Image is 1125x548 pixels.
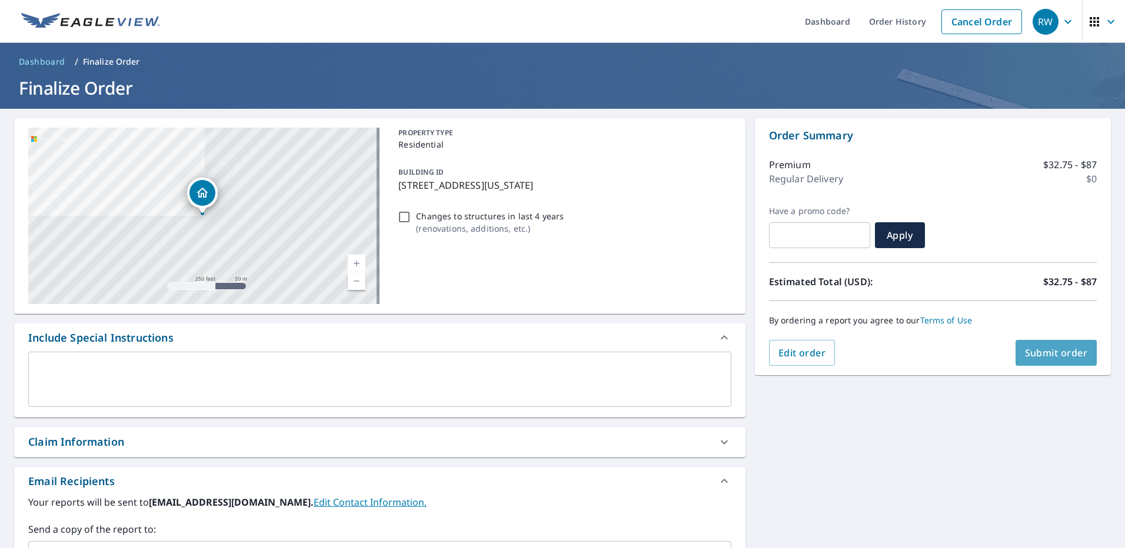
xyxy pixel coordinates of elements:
[875,222,925,248] button: Apply
[1043,158,1097,172] p: $32.75 - $87
[769,128,1097,143] p: Order Summary
[149,496,314,509] b: [EMAIL_ADDRESS][DOMAIN_NAME].
[1016,340,1097,366] button: Submit order
[769,206,870,216] label: Have a promo code?
[1086,172,1097,186] p: $0
[28,330,174,346] div: Include Special Instructions
[14,427,745,457] div: Claim Information
[14,76,1111,100] h1: Finalize Order
[398,138,726,151] p: Residential
[941,9,1022,34] a: Cancel Order
[28,434,124,450] div: Claim Information
[416,210,564,222] p: Changes to structures in last 4 years
[884,229,916,242] span: Apply
[416,222,564,235] p: ( renovations, additions, etc. )
[314,496,427,509] a: EditContactInfo
[75,55,78,69] li: /
[28,522,731,536] label: Send a copy of the report to:
[19,56,65,68] span: Dashboard
[778,346,826,359] span: Edit order
[769,158,811,172] p: Premium
[28,473,115,489] div: Email Recipients
[83,56,140,68] p: Finalize Order
[398,167,444,177] p: BUILDING ID
[14,52,1111,71] nav: breadcrumb
[14,467,745,495] div: Email Recipients
[769,315,1097,326] p: By ordering a report you agree to our
[14,52,70,71] a: Dashboard
[21,13,160,31] img: EV Logo
[1033,9,1059,35] div: RW
[348,272,365,290] a: Current Level 17, Zoom Out
[769,172,843,186] p: Regular Delivery
[1043,275,1097,289] p: $32.75 - $87
[187,178,218,214] div: Dropped pin, building 1, Residential property, 3133 Lynnhaven Dr Virginia Beach, VA 23451
[14,323,745,352] div: Include Special Instructions
[398,128,726,138] p: PROPERTY TYPE
[398,178,726,192] p: [STREET_ADDRESS][US_STATE]
[348,255,365,272] a: Current Level 17, Zoom In
[920,315,973,326] a: Terms of Use
[28,495,731,509] label: Your reports will be sent to
[769,340,836,366] button: Edit order
[1025,346,1088,359] span: Submit order
[769,275,933,289] p: Estimated Total (USD):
